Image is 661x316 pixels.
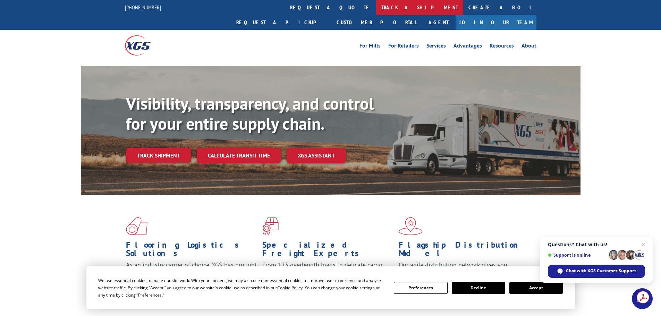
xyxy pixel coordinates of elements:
a: XGS ASSISTANT [287,148,346,163]
a: For Mills [359,43,381,51]
a: For Retailers [388,43,419,51]
a: About [522,43,536,51]
div: Cookie Consent Prompt [86,266,575,309]
h1: Flagship Distribution Model [399,241,530,261]
a: Customer Portal [331,15,422,30]
button: Preferences [394,282,447,294]
b: Visibility, transparency, and control for your entire supply chain. [126,93,374,134]
div: We use essential cookies to make our site work. With your consent, we may also use non-essential ... [98,277,385,299]
a: Request a pickup [231,15,331,30]
a: [PHONE_NUMBER] [125,4,161,11]
a: Agent [422,15,456,30]
span: Preferences [138,292,162,298]
img: xgs-icon-focused-on-flooring-red [262,217,279,235]
a: Open chat [632,288,653,309]
a: Join Our Team [456,15,536,30]
span: Cookie Policy [277,285,303,291]
img: xgs-icon-total-supply-chain-intelligence-red [126,217,147,235]
a: Resources [490,43,514,51]
span: Our agile distribution network gives you nationwide inventory management on demand. [399,261,526,277]
a: Advantages [454,43,482,51]
img: xgs-icon-flagship-distribution-model-red [399,217,423,235]
span: Questions? Chat with us! [548,242,645,247]
span: Chat with XGS Customer Support [548,265,645,278]
h1: Specialized Freight Experts [262,241,393,261]
button: Decline [452,282,505,294]
a: Track shipment [126,148,191,163]
button: Accept [509,282,563,294]
span: Support is online [548,253,606,258]
a: Calculate transit time [197,148,281,163]
span: Chat with XGS Customer Support [566,268,636,274]
h1: Flooring Logistics Solutions [126,241,257,261]
a: Services [426,43,446,51]
p: From 123 overlength loads to delicate cargo, our experienced staff knows the best way to move you... [262,261,393,292]
span: As an industry carrier of choice, XGS has brought innovation and dedication to flooring logistics... [126,261,257,285]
